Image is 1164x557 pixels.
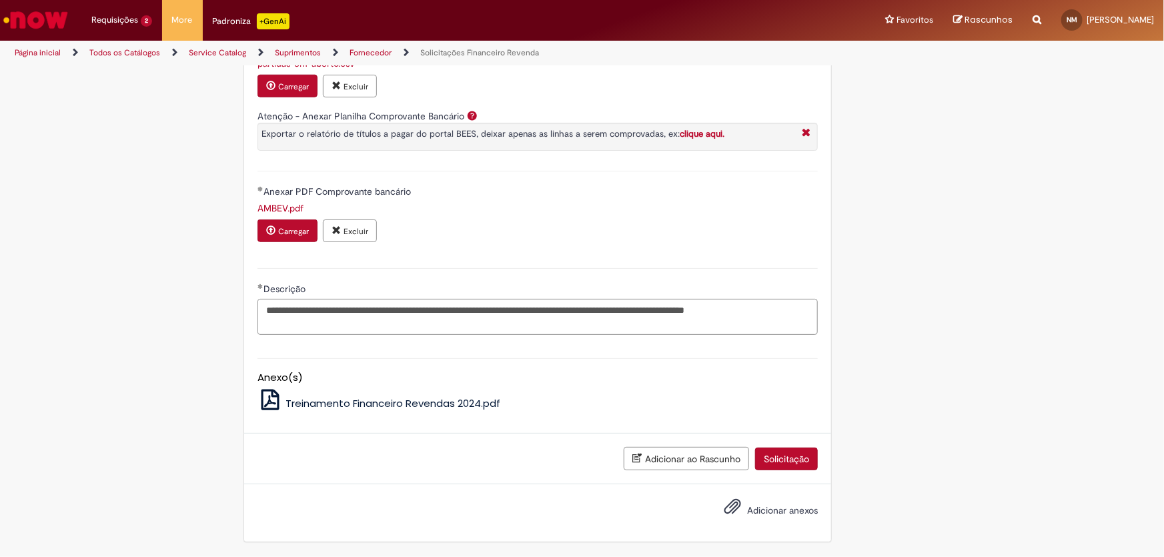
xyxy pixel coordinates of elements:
label: Atenção - Anexar Planilha Comprovante Bancário [257,110,464,122]
span: Descrição [263,283,308,295]
span: 2 [141,15,152,27]
textarea: Descrição [257,299,818,335]
a: Suprimentos [275,47,321,58]
p: +GenAi [257,13,289,29]
a: Rascunhos [953,14,1013,27]
a: Treinamento Financeiro Revendas 2024.pdf [257,396,500,410]
span: [PERSON_NAME] [1087,14,1154,25]
span: Treinamento Financeiro Revendas 2024.pdf [285,396,500,410]
span: NM [1067,15,1077,24]
img: ServiceNow [1,7,70,33]
small: Carregar [278,226,309,237]
button: Excluir anexo AMBEV.pdf [323,219,377,242]
span: Requisições [91,13,138,27]
small: Carregar [278,81,309,92]
button: Excluir anexo partidas-em-aberto.csv [323,75,377,97]
span: More [172,13,193,27]
button: Adicionar anexos [720,494,744,525]
a: Download de AMBEV.pdf [257,202,304,214]
h5: Anexo(s) [257,372,818,384]
a: Fornecedor [350,47,392,58]
button: Carregar anexo de Anexar PDF Comprovante bancário Required [257,219,318,242]
span: Obrigatório Preenchido [257,186,263,191]
div: Padroniza [213,13,289,29]
a: Página inicial [15,47,61,58]
button: Adicionar ao Rascunho [624,447,749,470]
span: Exportar o relatório de títulos a pagar do portal BEES, deixar apenas as linhas a serem comprovad... [261,128,724,139]
a: Service Catalog [189,47,246,58]
small: Excluir [344,81,368,92]
a: Todos os Catálogos [89,47,160,58]
a: Download de partidas-em-aberto.csv [257,57,355,69]
span: Adicionar anexos [747,504,818,516]
button: Solicitação [755,448,818,470]
a: clique aqui. [680,128,724,139]
span: Ajuda para Atenção - Anexar Planilha Comprovante Bancário [464,110,480,121]
button: Carregar anexo de Anexar Planilha Comprovante Bancário Required [257,75,318,97]
a: Solicitações Financeiro Revenda [420,47,539,58]
span: Favoritos [897,13,933,27]
span: Anexar PDF Comprovante bancário [263,185,414,197]
span: Rascunhos [965,13,1013,26]
ul: Trilhas de página [10,41,766,65]
small: Excluir [344,226,368,237]
i: Fechar More information Por question_atencao_comprovante_bancario [798,127,814,141]
span: Obrigatório Preenchido [257,284,263,289]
